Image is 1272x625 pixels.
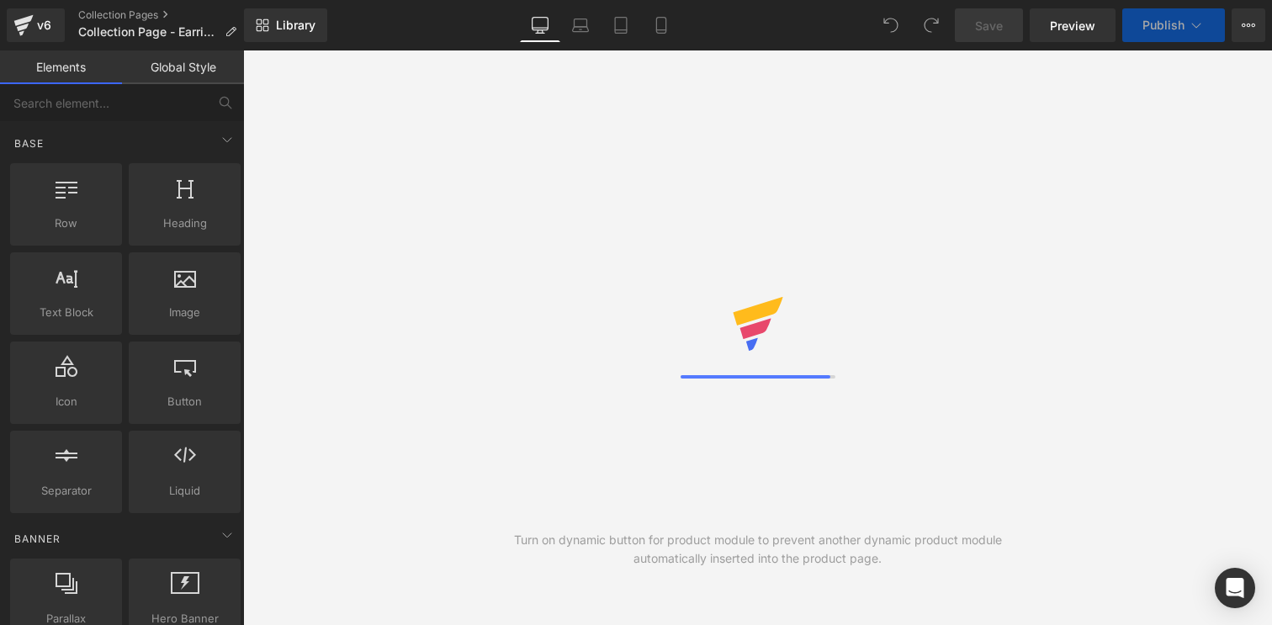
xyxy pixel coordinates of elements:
span: Heading [134,215,236,232]
button: Undo [874,8,908,42]
div: v6 [34,14,55,36]
span: Preview [1050,17,1095,34]
a: Desktop [520,8,560,42]
span: Liquid [134,482,236,500]
div: Turn on dynamic button for product module to prevent another dynamic product module automatically... [501,531,1015,568]
span: Banner [13,531,62,547]
span: Save [975,17,1003,34]
span: Icon [15,393,117,410]
a: Preview [1030,8,1116,42]
span: Library [276,18,315,33]
a: New Library [244,8,327,42]
a: Mobile [641,8,681,42]
div: Open Intercom Messenger [1215,568,1255,608]
a: Laptop [560,8,601,42]
span: Button [134,393,236,410]
a: Collection Pages [78,8,250,22]
span: Row [15,215,117,232]
a: Global Style [122,50,244,84]
span: Collection Page - Earrings [78,25,218,39]
a: v6 [7,8,65,42]
span: Image [134,304,236,321]
button: More [1232,8,1265,42]
span: Base [13,135,45,151]
button: Redo [914,8,948,42]
span: Text Block [15,304,117,321]
button: Publish [1122,8,1225,42]
span: Separator [15,482,117,500]
a: Tablet [601,8,641,42]
span: Publish [1142,19,1185,32]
